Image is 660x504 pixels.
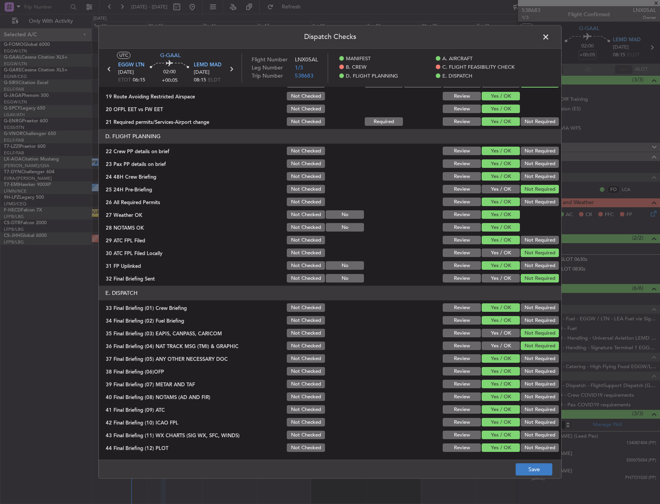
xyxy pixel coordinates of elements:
button: Not Required [521,118,559,126]
button: Not Required [521,329,559,338]
button: Yes / OK [482,367,520,376]
button: Yes / OK [482,223,520,232]
button: Yes / OK [482,92,520,101]
button: Not Required [521,355,559,363]
button: Yes / OK [482,355,520,363]
button: Not Required [521,147,559,156]
button: Yes / OK [482,274,520,283]
button: Yes / OK [482,406,520,414]
button: Yes / OK [482,105,520,113]
button: Not Required [521,316,559,325]
button: Not Required [521,431,559,440]
button: Not Required [521,367,559,376]
button: Not Required [521,406,559,414]
button: Not Required [521,304,559,312]
button: Yes / OK [482,236,520,245]
button: Yes / OK [482,444,520,452]
button: Not Required [521,342,559,350]
button: Not Required [521,444,559,452]
button: Not Required [521,236,559,245]
button: Yes / OK [482,418,520,427]
button: Not Required [521,198,559,206]
button: Not Required [521,249,559,257]
button: Not Required [521,160,559,168]
button: Yes / OK [482,431,520,440]
button: Not Required [521,393,559,401]
button: Yes / OK [482,211,520,219]
button: Yes / OK [482,198,520,206]
header: Dispatch Checks [99,25,561,49]
button: Yes / OK [482,185,520,194]
button: Yes / OK [482,147,520,156]
button: Not Required [521,418,559,427]
button: Yes / OK [482,160,520,168]
button: Yes / OK [482,262,520,270]
button: Yes / OK [482,342,520,350]
button: Yes / OK [482,118,520,126]
button: Yes / OK [482,316,520,325]
button: Yes / OK [482,380,520,389]
button: Yes / OK [482,393,520,401]
button: Not Required [521,173,559,181]
button: Yes / OK [482,249,520,257]
button: Yes / OK [482,329,520,338]
button: Not Required [521,185,559,194]
button: Not Required [521,380,559,389]
button: Not Required [521,262,559,270]
button: Yes / OK [482,304,520,312]
button: Save [516,463,552,476]
button: Not Required [521,274,559,283]
button: Yes / OK [482,173,520,181]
